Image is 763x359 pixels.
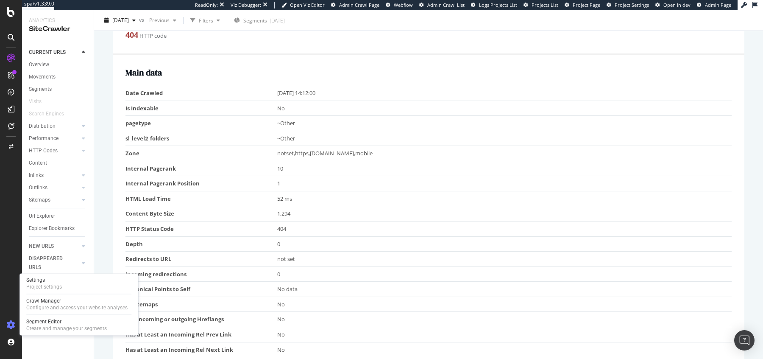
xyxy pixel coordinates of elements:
[29,97,50,106] a: Visits
[29,159,88,168] a: Content
[29,24,87,34] div: SiteCrawler
[29,183,79,192] a: Outlinks
[101,14,139,27] button: [DATE]
[29,224,88,233] a: Explorer Bookmarks
[29,122,79,131] a: Distribution
[26,304,128,311] div: Configure and access your website analyses
[125,131,277,146] td: sl_level2_folders
[125,266,277,282] td: Incoming redirections
[29,242,79,251] a: NEW URLS
[281,2,325,8] a: Open Viz Editor
[277,266,732,282] td: 0
[29,85,88,94] a: Segments
[125,116,277,131] td: pagetype
[199,17,213,24] div: Filters
[29,196,79,205] a: Sitemaps
[23,276,135,291] a: SettingsProject settings
[277,161,732,176] td: 10
[270,17,285,24] div: [DATE]
[231,14,288,27] button: Segments[DATE]
[277,116,732,131] td: ~Other
[146,14,180,27] button: Previous
[277,101,732,116] td: No
[277,342,732,357] td: No
[339,2,379,8] span: Admin Crawl Page
[471,2,517,8] a: Logs Projects List
[386,2,413,8] a: Webflow
[125,252,277,267] td: Redirects to URL
[29,212,55,221] div: Url Explorer
[125,222,277,237] td: HTTP Status Code
[26,318,107,325] div: Segment Editor
[125,86,277,101] td: Date Crawled
[419,2,465,8] a: Admin Crawl List
[125,236,277,252] td: Depth
[290,2,325,8] span: Open Viz Editor
[427,2,465,8] span: Admin Crawl List
[29,48,66,57] div: CURRENT URLS
[29,134,58,143] div: Performance
[663,2,691,8] span: Open in dev
[607,2,649,8] a: Project Settings
[125,161,277,176] td: Internal Pagerank
[705,2,731,8] span: Admin Page
[29,254,79,272] a: DISAPPEARED URLS
[331,2,379,8] a: Admin Crawl Page
[532,2,558,8] span: Projects List
[125,206,277,222] td: Content Byte Size
[187,14,223,27] button: Filters
[734,330,755,351] div: Open Intercom Messenger
[29,159,47,168] div: Content
[615,2,649,8] span: Project Settings
[29,73,88,81] a: Movements
[29,183,47,192] div: Outlinks
[125,327,277,342] td: Has at Least an Incoming Rel Prev Link
[195,2,218,8] div: ReadOnly:
[277,206,732,222] td: 1,294
[125,342,277,357] td: Has at Least an Incoming Rel Next Link
[125,176,277,191] td: Internal Pagerank Position
[26,283,62,290] div: Project settings
[125,191,277,206] td: HTML Load Time
[125,297,277,312] td: In Sitemaps
[277,222,732,237] td: 404
[125,30,732,41] div: HTTP code
[655,2,691,8] a: Open in dev
[277,146,732,161] td: notset,https,[DOMAIN_NAME],mobile
[277,255,728,263] div: not set
[29,146,79,155] a: HTTP Codes
[277,285,728,293] div: No data
[277,131,732,146] td: ~Other
[394,2,413,8] span: Webflow
[29,171,79,180] a: Inlinks
[23,297,135,312] a: Crawl ManagerConfigure and access your website analyses
[277,191,732,206] td: 52 ms
[23,317,135,333] a: Segment EditorCreate and manage your segments
[29,17,87,24] div: Analytics
[479,2,517,8] span: Logs Projects List
[29,242,54,251] div: NEW URLS
[26,325,107,332] div: Create and manage your segments
[139,16,146,23] span: vs
[29,212,88,221] a: Url Explorer
[26,277,62,283] div: Settings
[29,97,42,106] div: Visits
[697,2,731,8] a: Admin Page
[29,196,50,205] div: Sitemaps
[26,297,128,304] div: Crawl Manager
[277,176,732,191] td: 1
[125,312,277,327] td: Has incoming or outgoing Hreflangs
[231,2,261,8] div: Viz Debugger:
[125,282,277,297] td: Canonical Points to Self
[277,297,732,312] td: No
[29,224,75,233] div: Explorer Bookmarks
[277,312,732,327] td: No
[29,85,52,94] div: Segments
[277,86,732,101] td: [DATE] 14:12:00
[29,146,58,155] div: HTTP Codes
[29,134,79,143] a: Performance
[29,122,56,131] div: Distribution
[29,60,88,69] a: Overview
[29,109,72,118] a: Search Engines
[146,17,170,24] span: Previous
